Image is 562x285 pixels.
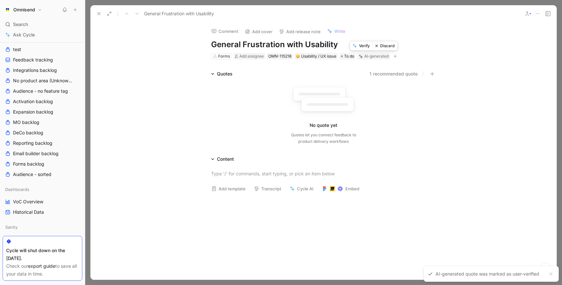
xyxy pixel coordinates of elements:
span: Audience - sorted [13,171,51,178]
div: Sanity [3,222,82,232]
div: Check our to save all your data in time. [6,262,79,278]
a: Forms backlog [3,159,82,169]
div: No quote yet [310,121,337,129]
a: DeCo backlog [3,128,82,138]
button: Write [324,27,348,36]
button: Discard [372,41,397,50]
a: Expansion backlog [3,107,82,117]
span: Email builder backlog [13,150,59,157]
div: Sanity [3,222,82,234]
div: To do [340,53,355,60]
button: Transcript [251,184,284,193]
a: Ask Cycle [3,30,82,40]
span: Forms backlog [13,161,44,167]
div: AI-generated [364,53,389,60]
a: Audience - no feature tag [3,86,82,96]
a: VoC Overview [3,197,82,207]
span: Add assignee [239,54,264,59]
span: Reporting backlog [13,140,52,146]
span: Ask Cycle [13,31,35,39]
span: To do [344,53,354,60]
span: No product area (Unknowns) [13,77,73,84]
div: Search [3,20,82,29]
a: Audience - sorted [3,170,82,179]
a: test [3,45,82,54]
a: Historical Data [3,207,82,217]
span: Activation backlog [13,98,53,105]
a: Activation backlog [3,97,82,106]
div: Content [217,155,234,163]
span: test [13,46,21,53]
button: Comment [208,27,241,36]
span: VoC Overview [13,198,43,205]
span: DeCo backlog [13,129,43,136]
span: Expansion backlog [13,109,53,115]
span: Integrations backlog [13,67,57,74]
span: General Frustration with Usability [144,10,214,18]
span: Historical Data [13,209,44,215]
span: Dashboards [5,186,29,193]
span: Search [13,20,28,28]
span: Feedback tracking [13,57,53,63]
h1: General Frustration with Usability [211,39,436,50]
button: Embed [319,184,362,193]
div: Usability / UX issue [296,53,336,60]
div: Cycle will shut down on the [DATE]. [6,247,79,262]
div: DashboardsVoC OverviewHistorical Data [3,184,82,217]
button: Add release note [276,27,324,36]
h1: Omnisend [13,7,35,13]
a: Integrations backlog [3,65,82,75]
img: 🤔 [296,54,300,58]
a: Feedback tracking [3,55,82,65]
button: Add template [208,184,248,193]
a: export guide [28,263,55,269]
button: 1 recommended quote [369,70,418,78]
div: Forms [218,53,230,60]
span: Audience - no feature tag [13,88,68,94]
a: MO backlog [3,117,82,127]
div: OMN-115218 [268,53,291,60]
img: Omnisend [4,7,11,13]
div: Quotes [217,70,233,78]
div: Dashboards [3,184,82,194]
span: MO backlog [13,119,39,126]
button: OmnisendOmnisend [3,5,44,14]
div: 🤔Usability / UX issue [295,53,338,60]
div: AI-generated quote was marked as user-verified [435,270,544,278]
button: Add cover [242,27,275,36]
a: Reporting backlog [3,138,82,148]
a: No product area (Unknowns) [3,76,82,86]
div: Quotes [208,70,235,78]
a: Email builder backlog [3,149,82,158]
button: Verify [350,41,372,50]
span: Write [334,28,345,34]
div: Content [208,155,236,163]
div: Quotes let you connect feedback to product delivery workflows [291,132,356,145]
span: Sanity [5,224,18,230]
button: Cycle AI [287,184,316,193]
